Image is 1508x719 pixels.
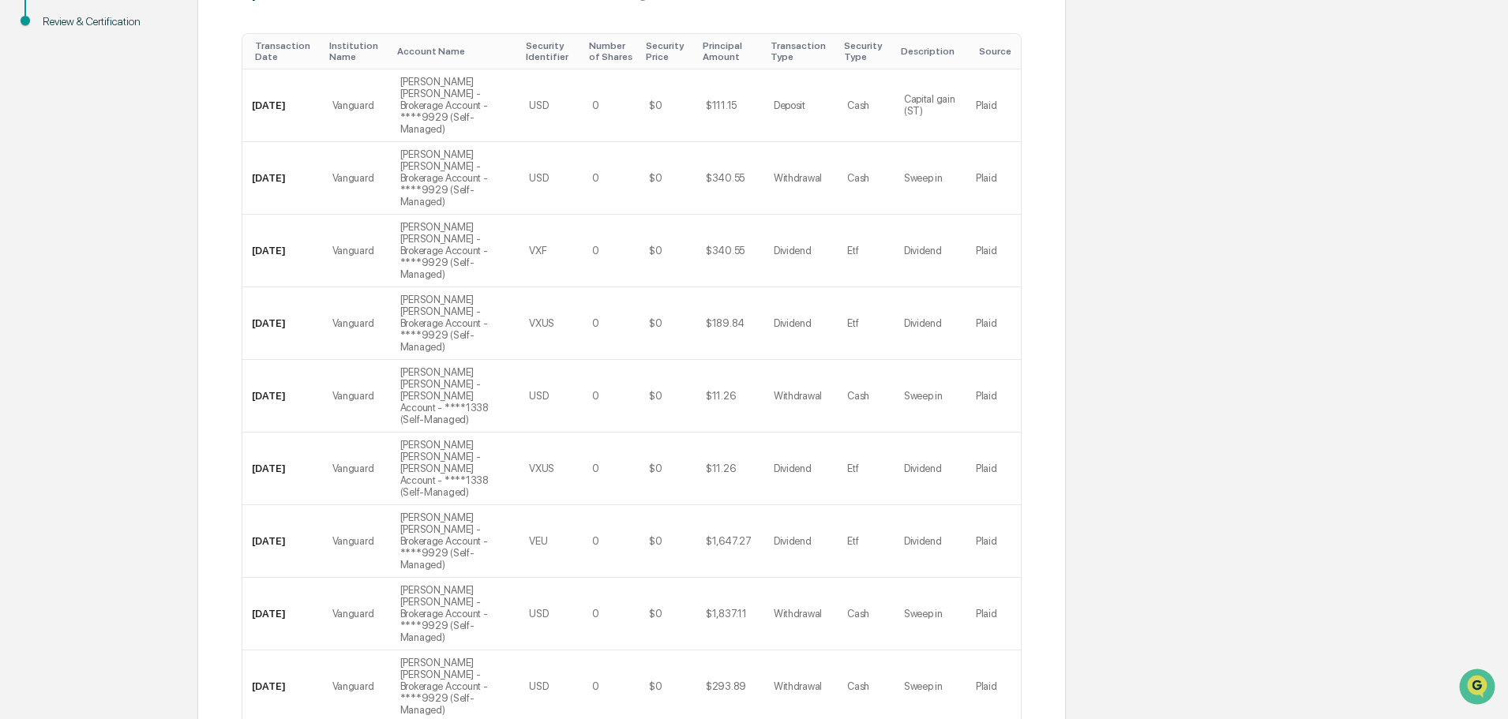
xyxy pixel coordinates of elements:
div: Dividend [774,317,812,329]
td: [DATE] [242,142,323,215]
div: Etf [847,462,858,474]
div: $0 [649,172,662,184]
span: Pylon [157,268,191,279]
span: Preclearance [32,199,102,215]
div: Toggle SortBy [771,40,832,62]
div: 0 [592,317,599,329]
div: $340.55 [706,245,745,257]
div: $0 [649,608,662,620]
td: [PERSON_NAME] [PERSON_NAME] - Brokerage Account - ****9929 (Self-Managed) [391,69,520,142]
td: [DATE] [242,215,323,287]
td: [PERSON_NAME] [PERSON_NAME] - [PERSON_NAME] Account - ****1338 (Self-Managed) [391,433,520,505]
div: 🗄️ [114,200,127,213]
p: How can we help? [16,33,287,58]
div: $189.84 [706,317,745,329]
div: USD [529,608,548,620]
div: We're available if you need us! [54,137,200,149]
div: Vanguard [332,390,374,402]
iframe: Open customer support [1457,667,1500,710]
div: Vanguard [332,608,374,620]
div: $1,647.27 [706,535,752,547]
div: Toggle SortBy [397,46,514,57]
span: Attestations [130,199,196,215]
div: 0 [592,99,599,111]
img: 1746055101610-c473b297-6a78-478c-a979-82029cc54cd1 [16,121,44,149]
div: $0 [649,99,662,111]
div: $0 [649,390,662,402]
div: Dividend [904,462,942,474]
div: USD [529,390,548,402]
div: Sweep in [904,680,943,692]
div: 🖐️ [16,200,28,213]
div: Withdrawal [774,172,822,184]
div: 0 [592,390,599,402]
td: [DATE] [242,69,323,142]
div: Dividend [774,245,812,257]
div: 0 [592,535,599,547]
div: $111.15 [706,99,737,111]
div: Withdrawal [774,608,822,620]
div: Toggle SortBy [646,40,690,62]
div: Vanguard [332,680,374,692]
div: $11.26 [706,390,735,402]
div: Dividend [774,462,812,474]
td: [DATE] [242,433,323,505]
input: Clear [41,72,261,88]
div: Dividend [904,245,942,257]
td: [PERSON_NAME] [PERSON_NAME] - Brokerage Account - ****9929 (Self-Managed) [391,578,520,650]
div: Withdrawal [774,390,822,402]
div: Etf [847,245,858,257]
div: Vanguard [332,245,374,257]
div: $0 [649,535,662,547]
div: 0 [592,245,599,257]
div: Vanguard [332,317,374,329]
div: $0 [649,462,662,474]
div: Toggle SortBy [901,46,960,57]
div: Capital gain (ST) [904,93,957,117]
div: $1,837.11 [706,608,747,620]
td: [PERSON_NAME] [PERSON_NAME] - Brokerage Account - ****9929 (Self-Managed) [391,215,520,287]
div: Cash [847,99,869,111]
div: Dividend [774,535,812,547]
button: Start new chat [268,125,287,144]
td: Plaid [966,287,1021,360]
div: Vanguard [332,535,374,547]
div: Review & Certification [43,13,172,30]
div: Vanguard [332,172,374,184]
div: Etf [847,535,858,547]
div: Sweep in [904,608,943,620]
div: Dividend [904,317,942,329]
div: Toggle SortBy [255,40,317,62]
a: Powered byPylon [111,267,191,279]
div: $11.26 [706,462,735,474]
div: $293.89 [706,680,746,692]
td: Plaid [966,142,1021,215]
div: Cash [847,608,869,620]
div: Sweep in [904,172,943,184]
a: 🗄️Attestations [108,193,202,221]
div: Start new chat [54,121,259,137]
td: Plaid [966,360,1021,433]
div: VXF [529,245,546,257]
td: [PERSON_NAME] [PERSON_NAME] - [PERSON_NAME] Account - ****1338 (Self-Managed) [391,360,520,433]
div: Toggle SortBy [979,46,1015,57]
div: $340.55 [706,172,745,184]
td: [PERSON_NAME] [PERSON_NAME] - Brokerage Account - ****9929 (Self-Managed) [391,505,520,578]
div: VXUS [529,462,554,474]
td: Plaid [966,215,1021,287]
td: [DATE] [242,360,323,433]
span: Data Lookup [32,229,99,245]
div: Toggle SortBy [844,40,888,62]
td: [PERSON_NAME] [PERSON_NAME] - Brokerage Account - ****9929 (Self-Managed) [391,142,520,215]
div: USD [529,172,548,184]
div: Dividend [904,535,942,547]
div: 🔎 [16,230,28,243]
div: Vanguard [332,99,374,111]
div: Toggle SortBy [526,40,576,62]
td: [PERSON_NAME] [PERSON_NAME] - Brokerage Account - ****9929 (Self-Managed) [391,287,520,360]
a: 🖐️Preclearance [9,193,108,221]
div: Vanguard [332,462,374,474]
div: $0 [649,317,662,329]
div: 0 [592,608,599,620]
